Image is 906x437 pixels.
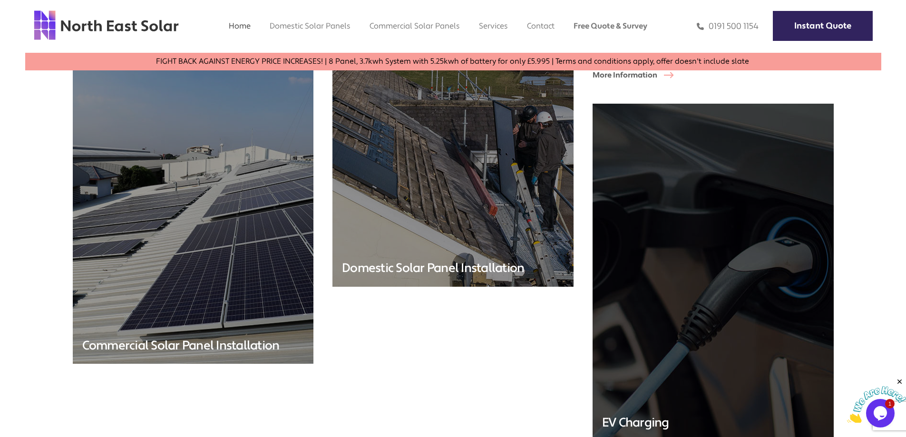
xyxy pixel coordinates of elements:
img: solar panels [73,40,314,364]
img: phone icon [697,21,704,32]
a: Services [479,21,508,31]
a: Domestic Solar Panels [270,21,351,31]
a: More Information [593,70,686,80]
img: north east solar logo [33,10,179,41]
a: 0191 500 1154 [697,21,759,32]
iframe: chat widget [847,378,906,423]
a: Home [229,21,251,31]
a: Commercial Solar Panels [370,21,460,31]
a: Contact [527,21,555,31]
a: Instant Quote [773,11,873,41]
a: Free Quote & Survey [574,21,647,31]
